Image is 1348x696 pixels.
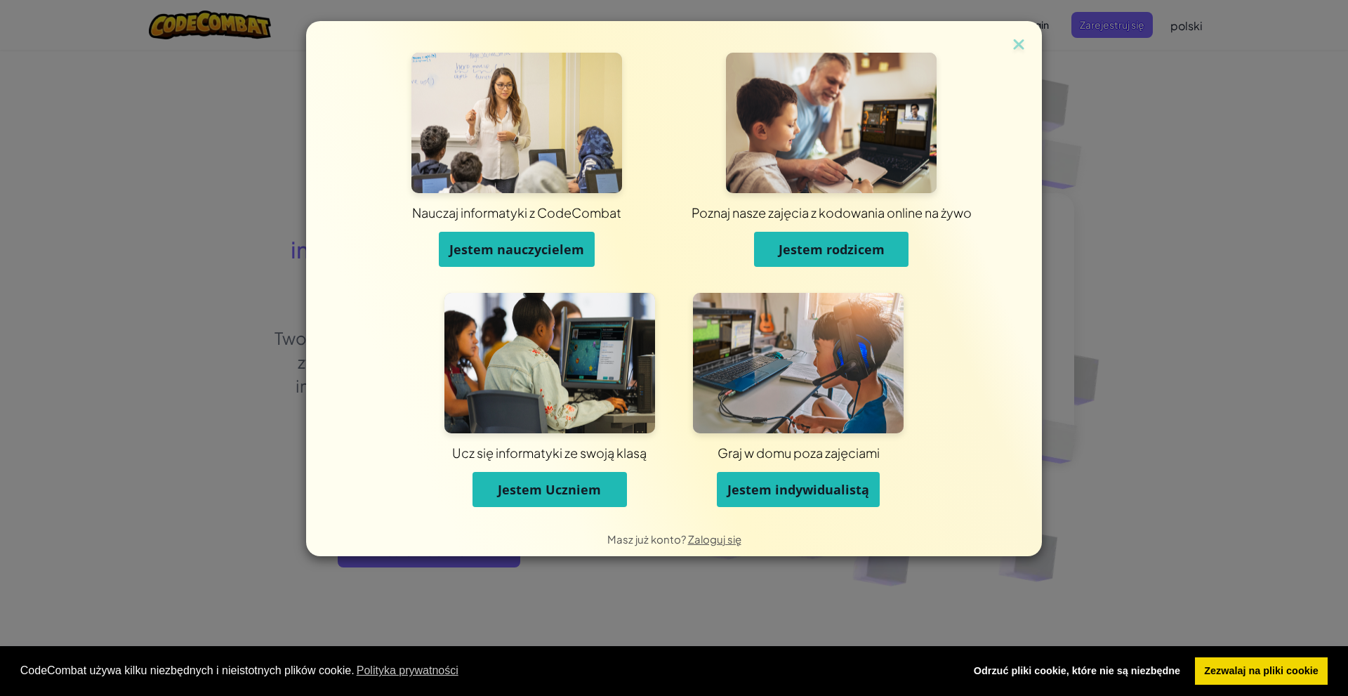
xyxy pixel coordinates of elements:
[726,53,937,193] img: Dla rodziców
[20,664,355,676] font: CodeCombat używa kilku niezbędnych i nieistotnych plików cookie.
[1204,665,1318,676] font: Zezwalaj na pliki cookie
[473,472,627,507] button: Jestem Uczniem
[693,293,904,433] img: Dla osób fizycznych
[449,241,584,258] font: Jestem nauczycielem
[779,241,885,258] font: Jestem rodzicem
[444,293,655,433] img: Dla studentów
[439,232,595,267] button: Jestem nauczycielem
[718,445,880,461] font: Graj w domu poza zajęciami
[357,664,458,676] font: Polityka prywatności
[607,532,686,546] font: Masz już konto?
[452,445,647,461] font: Ucz się informatyki ze swoją klasą
[974,665,1180,676] font: Odrzuć pliki cookie, które nie są niezbędne
[411,53,622,193] img: Dla nauczycieli
[964,657,1189,685] a: odrzuć pliki cookie
[717,472,880,507] button: Jestem indywidualistą
[1010,35,1028,56] img: ikona zamknij
[412,204,621,221] font: Nauczaj informatyki z CodeCombat
[355,660,461,681] a: dowiedz się więcej o plikach cookie
[1195,657,1328,685] a: zezwól na pliki cookie
[692,204,972,221] font: Poznaj nasze zajęcia z kodowania online na żywo
[727,481,869,498] font: Jestem indywidualistą
[688,532,741,546] a: Zaloguj się
[498,481,601,498] font: Jestem Uczniem
[754,232,908,267] button: Jestem rodzicem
